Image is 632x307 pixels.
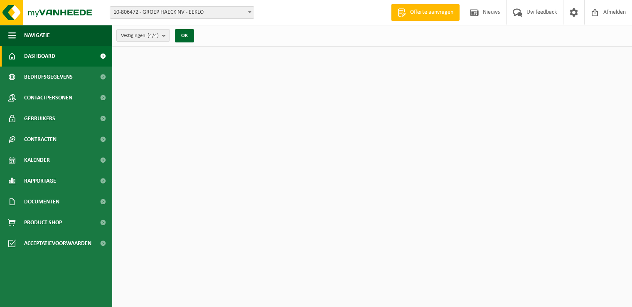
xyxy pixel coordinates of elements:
span: Dashboard [24,46,55,67]
span: Bedrijfsgegevens [24,67,73,87]
span: 10-806472 - GROEP HAECK NV - EEKLO [110,6,254,19]
span: Documenten [24,191,59,212]
span: Navigatie [24,25,50,46]
span: Contactpersonen [24,87,72,108]
span: Gebruikers [24,108,55,129]
span: 10-806472 - GROEP HAECK NV - EEKLO [110,7,254,18]
count: (4/4) [148,33,159,38]
span: Vestigingen [121,30,159,42]
span: Acceptatievoorwaarden [24,233,91,254]
span: Kalender [24,150,50,171]
span: Rapportage [24,171,56,191]
a: Offerte aanvragen [391,4,460,21]
button: Vestigingen(4/4) [116,29,170,42]
span: Product Shop [24,212,62,233]
button: OK [175,29,194,42]
span: Contracten [24,129,57,150]
span: Offerte aanvragen [408,8,455,17]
